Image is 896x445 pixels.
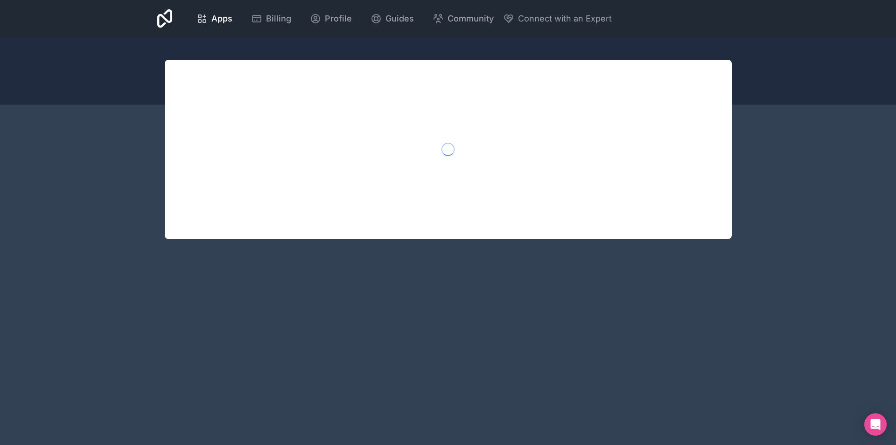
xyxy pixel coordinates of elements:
[864,413,887,436] div: Open Intercom Messenger
[518,12,612,25] span: Connect with an Expert
[211,12,232,25] span: Apps
[266,12,291,25] span: Billing
[448,12,494,25] span: Community
[425,8,501,29] a: Community
[503,12,612,25] button: Connect with an Expert
[325,12,352,25] span: Profile
[189,8,240,29] a: Apps
[385,12,414,25] span: Guides
[363,8,421,29] a: Guides
[244,8,299,29] a: Billing
[302,8,359,29] a: Profile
